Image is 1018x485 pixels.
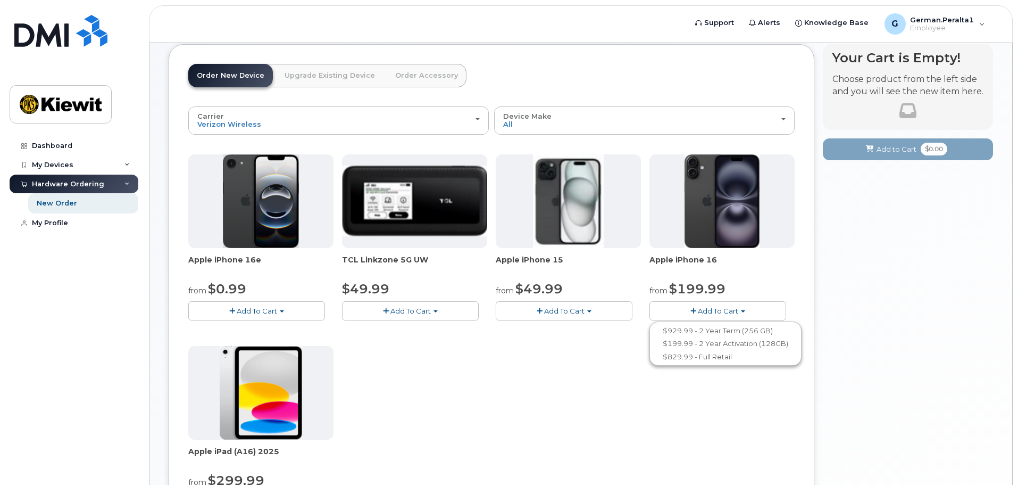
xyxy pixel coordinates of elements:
div: German.Peralta1 [877,13,992,35]
span: Carrier [197,112,224,120]
small: from [649,286,667,295]
span: Add to Cart [877,144,916,154]
div: Apple iPad (A16) 2025 [188,446,333,467]
span: Employee [910,24,974,32]
a: Alerts [741,12,788,34]
div: Apple iPhone 16 [649,254,795,276]
img: iphone16e.png [223,154,299,248]
span: $0.00 [921,143,947,155]
img: iphone_16_plus.png [685,154,760,248]
a: Upgrade Existing Device [276,64,383,87]
span: $199.99 [669,281,725,297]
button: Add To Cart [188,301,325,320]
span: German.Peralta1 [910,15,974,24]
a: $829.99 - Full Retail [652,350,799,364]
span: Add To Cart [698,307,738,315]
span: Verizon Wireless [197,120,261,128]
span: Knowledge Base [804,18,869,28]
span: Add To Cart [390,307,431,315]
span: G [891,18,898,30]
button: Add To Cart [649,301,786,320]
div: Apple iPhone 15 [496,254,641,276]
a: Order New Device [188,64,273,87]
button: Add to Cart $0.00 [823,138,993,160]
h4: Your Cart is Empty! [832,51,983,65]
button: Add To Cart [496,301,632,320]
a: Order Accessory [387,64,466,87]
a: Knowledge Base [788,12,876,34]
span: Add To Cart [237,307,277,315]
small: from [496,286,514,295]
iframe: Messenger Launcher [972,439,1010,477]
img: ipad_11.png [220,346,302,440]
a: $199.99 - 2 Year Activation (128GB) [652,337,799,350]
button: Carrier Verizon Wireless [188,106,489,134]
span: All [503,120,513,128]
div: TCL Linkzone 5G UW [342,254,487,276]
span: Alerts [758,18,780,28]
button: Add To Cart [342,301,479,320]
span: Device Make [503,112,552,120]
p: Choose product from the left side and you will see the new item here. [832,73,983,98]
span: $49.99 [342,281,389,297]
button: Device Make All [494,106,795,134]
span: $0.99 [208,281,246,297]
span: Support [704,18,734,28]
img: linkzone5g.png [342,166,487,236]
small: from [188,286,206,295]
span: Add To Cart [544,307,585,315]
a: $929.99 - 2 Year Term (256 GB) [652,324,799,338]
span: $49.99 [515,281,563,297]
img: iphone15.jpg [533,154,604,248]
div: Apple iPhone 16e [188,254,333,276]
a: Support [688,12,741,34]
